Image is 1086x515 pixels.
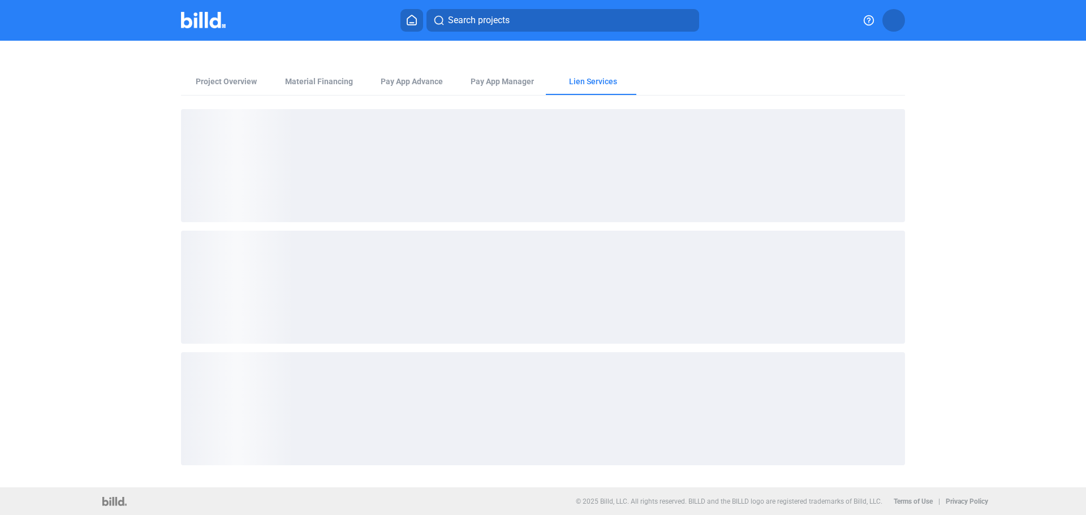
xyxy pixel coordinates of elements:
img: Billd Company Logo [181,12,226,28]
p: © 2025 Billd, LLC. All rights reserved. BILLD and the BILLD logo are registered trademarks of Bil... [576,497,882,505]
div: Lien Services [569,76,617,87]
div: Project Overview [196,76,257,87]
p: | [938,497,940,505]
b: Terms of Use [894,497,933,505]
div: Pay App Advance [381,76,443,87]
div: loading [181,352,905,465]
span: Pay App Manager [471,76,534,87]
div: loading [181,109,905,222]
button: Search projects [426,9,699,32]
div: Material Financing [285,76,353,87]
img: logo [102,497,127,506]
span: Search projects [448,14,510,27]
div: loading [181,231,905,344]
b: Privacy Policy [946,497,988,505]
